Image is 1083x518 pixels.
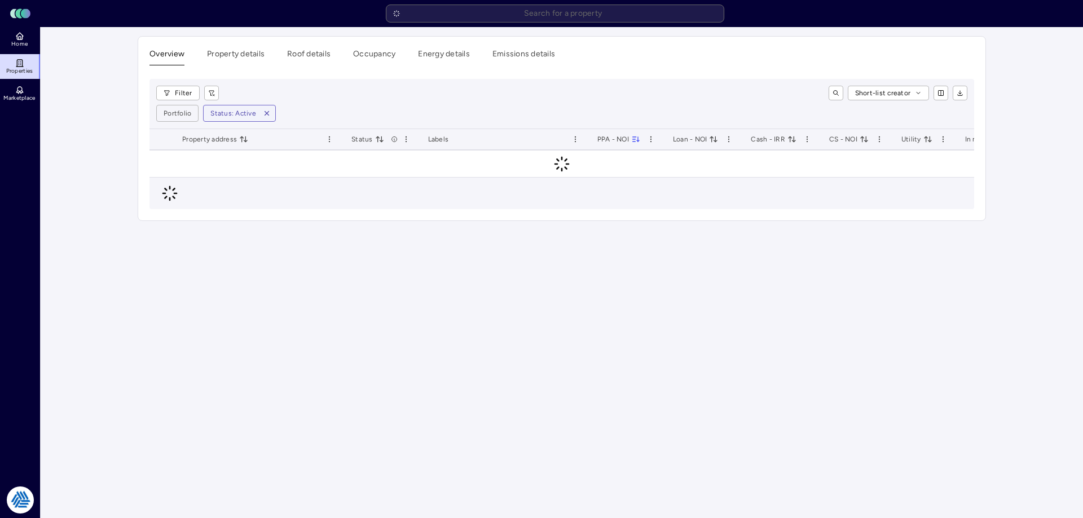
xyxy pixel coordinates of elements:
span: In marketplace? [965,134,1027,145]
div: Status: Active [210,108,256,119]
button: toggle sorting [631,135,640,144]
span: Marketplace [3,95,35,101]
button: toggle sorting [709,135,718,144]
div: Portfolio [164,108,191,119]
button: Energy details [418,48,470,65]
button: toggle sorting [787,135,796,144]
span: Filter [175,87,192,99]
span: Status [351,134,384,145]
span: Properties [6,68,33,74]
button: toggle sorting [860,135,869,144]
span: Labels [428,134,449,145]
button: Portfolio [157,105,198,121]
span: Utility [901,134,932,145]
button: Property details [207,48,265,65]
span: Cash - IRR [751,134,796,145]
button: Status: Active [204,105,258,121]
button: Occupancy [353,48,395,65]
button: Filter [156,86,200,100]
span: CS - NOI [829,134,869,145]
button: toggle search [829,86,843,100]
img: Tradition Energy [7,486,34,513]
input: Search for a property [386,5,724,23]
button: Emissions details [492,48,555,65]
button: toggle sorting [239,135,248,144]
button: toggle sorting [923,135,932,144]
button: show/hide columns [934,86,948,100]
button: Roof details [287,48,331,65]
span: Loan - NOI [673,134,719,145]
span: Short-list creator [855,87,911,99]
button: toggle sorting [375,135,384,144]
span: Home [11,41,28,47]
button: Short-list creator [848,86,930,100]
span: Property address [182,134,248,145]
button: Overview [149,48,184,65]
span: PPA - NOI [597,134,640,145]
